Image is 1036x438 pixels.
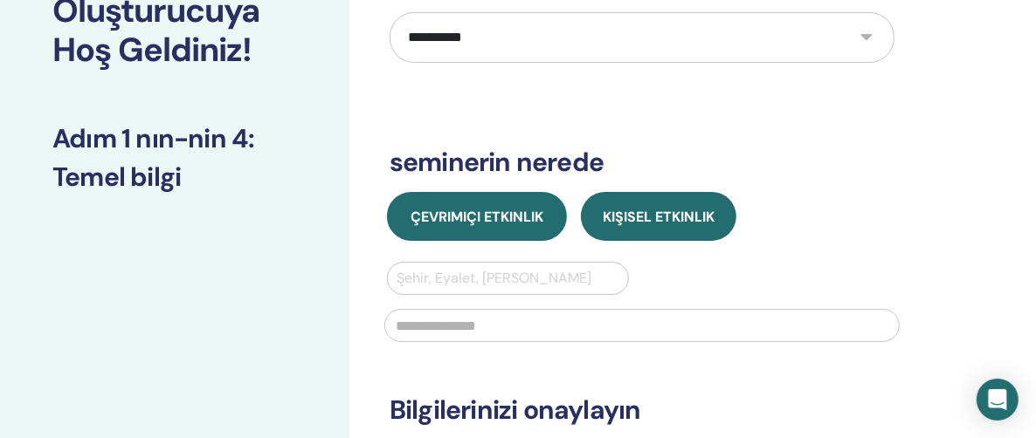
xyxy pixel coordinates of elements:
[977,379,1019,421] div: Open Intercom Messenger
[603,208,715,226] span: Kişisel Etkinlik
[390,147,894,178] h3: seminerin nerede
[387,192,567,241] button: Çevrimiçi Etkinlik
[52,161,297,193] h3: Temel bilgi
[52,123,297,154] h3: Adım 1 nın-nin 4 :
[390,394,894,426] h3: Bilgilerinizi onaylayın
[581,192,736,241] button: Kişisel Etkinlik
[411,208,543,226] span: Çevrimiçi Etkinlik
